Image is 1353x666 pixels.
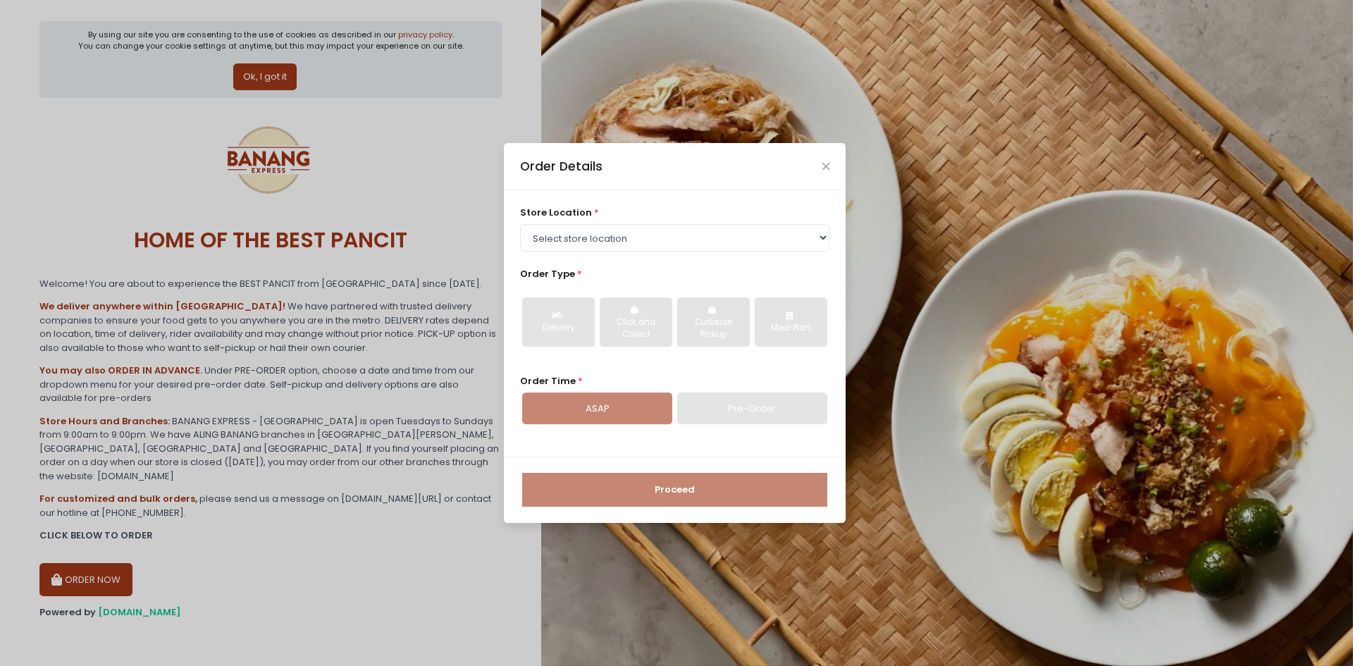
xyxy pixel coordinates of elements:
[687,316,740,341] div: Curbside Pickup
[610,316,662,341] div: Click and Collect
[520,374,576,388] span: Order Time
[520,267,575,280] span: Order Type
[765,322,817,335] div: Meal Plan
[822,163,829,170] button: Close
[755,297,827,347] button: Meal Plan
[532,322,585,335] div: Delivery
[677,297,750,347] button: Curbside Pickup
[520,206,592,219] span: store location
[600,297,672,347] button: Click and Collect
[520,157,603,175] div: Order Details
[522,473,827,507] button: Proceed
[522,297,595,347] button: Delivery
